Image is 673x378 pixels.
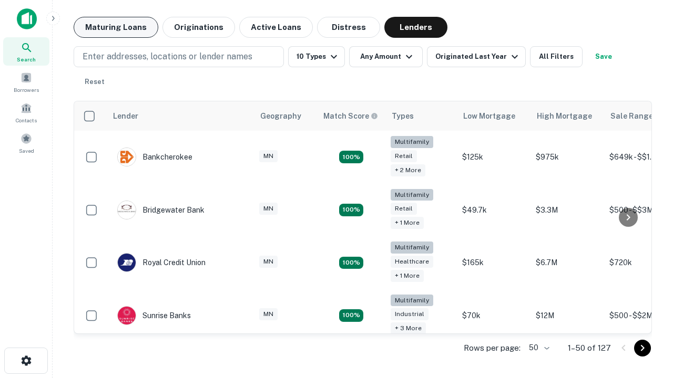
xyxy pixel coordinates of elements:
[530,46,583,67] button: All Filters
[118,254,136,271] img: picture
[587,46,620,67] button: Save your search to get updates of matches that match your search criteria.
[384,17,447,38] button: Lenders
[391,203,417,215] div: Retail
[391,189,433,201] div: Multifamily
[17,8,37,29] img: capitalize-icon.png
[118,307,136,324] img: picture
[3,98,49,127] a: Contacts
[391,270,424,282] div: + 1 more
[349,46,423,67] button: Any Amount
[620,294,673,344] iframe: Chat Widget
[117,148,192,166] div: Bankcherokee
[427,46,526,67] button: Originated Last Year
[568,342,611,354] p: 1–50 of 127
[317,17,380,38] button: Distress
[260,110,301,122] div: Geography
[117,306,191,325] div: Sunrise Banks
[259,203,278,215] div: MN
[385,101,457,131] th: Types
[464,342,521,354] p: Rows per page:
[463,110,515,122] div: Low Mortgage
[531,101,604,131] th: High Mortgage
[239,17,313,38] button: Active Loans
[74,17,158,38] button: Maturing Loans
[107,101,254,131] th: Lender
[610,110,653,122] div: Sale Range
[14,86,39,94] span: Borrowers
[531,236,604,289] td: $6.7M
[457,101,531,131] th: Low Mortgage
[3,37,49,66] a: Search
[118,148,136,166] img: picture
[339,257,363,269] div: Matching Properties: 18, hasApolloMatch: undefined
[17,55,36,64] span: Search
[392,110,414,122] div: Types
[391,150,417,162] div: Retail
[391,164,425,176] div: + 2 more
[16,116,37,124] span: Contacts
[83,50,252,63] p: Enter addresses, locations or lender names
[78,71,111,92] button: Reset
[391,295,433,307] div: Multifamily
[254,101,317,131] th: Geography
[117,253,206,272] div: Royal Credit Union
[118,201,136,219] img: picture
[391,256,433,268] div: Healthcare
[259,150,278,162] div: MN
[457,236,531,289] td: $165k
[117,201,205,219] div: Bridgewater Bank
[19,146,34,155] span: Saved
[531,184,604,237] td: $3.3M
[288,46,345,67] button: 10 Types
[317,101,385,131] th: Capitalize uses an advanced AI algorithm to match your search with the best lender. The match sco...
[525,340,551,355] div: 50
[3,129,49,157] a: Saved
[339,151,363,163] div: Matching Properties: 27, hasApolloMatch: undefined
[391,136,433,148] div: Multifamily
[391,322,426,334] div: + 3 more
[74,46,284,67] button: Enter addresses, locations or lender names
[323,110,376,122] h6: Match Score
[391,241,433,254] div: Multifamily
[391,217,424,229] div: + 1 more
[457,184,531,237] td: $49.7k
[531,289,604,342] td: $12M
[323,110,378,122] div: Capitalize uses an advanced AI algorithm to match your search with the best lender. The match sco...
[457,289,531,342] td: $70k
[634,340,651,356] button: Go to next page
[113,110,138,122] div: Lender
[339,309,363,322] div: Matching Properties: 27, hasApolloMatch: undefined
[259,308,278,320] div: MN
[457,131,531,184] td: $125k
[339,204,363,216] div: Matching Properties: 25, hasApolloMatch: undefined
[537,110,592,122] div: High Mortgage
[259,256,278,268] div: MN
[162,17,235,38] button: Originations
[3,68,49,96] a: Borrowers
[391,308,429,320] div: Industrial
[435,50,521,63] div: Originated Last Year
[531,131,604,184] td: $975k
